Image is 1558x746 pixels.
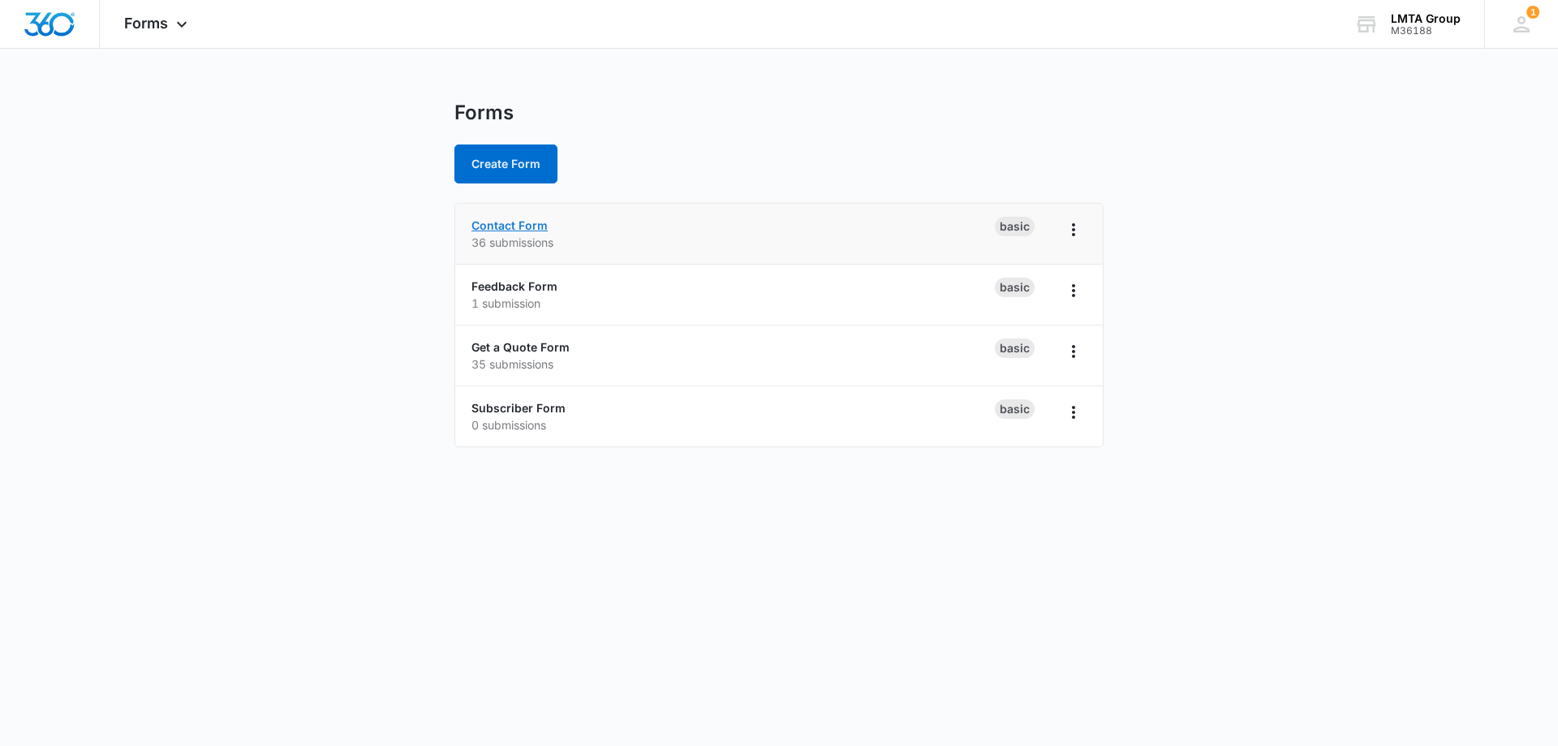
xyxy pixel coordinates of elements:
[471,234,995,251] p: 36 submissions
[124,15,168,32] span: Forms
[995,399,1035,419] div: Basic
[995,278,1035,297] div: Basic
[471,356,995,373] p: 35 submissions
[471,416,995,433] p: 0 submissions
[471,340,570,354] a: Get a Quote Form
[995,339,1035,358] div: Basic
[471,279,557,293] a: Feedback Form
[1391,12,1461,25] div: account name
[1061,278,1087,304] button: Overflow Menu
[471,295,995,312] p: 1 submission
[995,217,1035,236] div: Basic
[1391,25,1461,37] div: account id
[471,218,548,232] a: Contact Form
[1061,399,1087,425] button: Overflow Menu
[454,101,514,125] h1: Forms
[1061,217,1087,243] button: Overflow Menu
[1061,339,1087,364] button: Overflow Menu
[471,401,566,415] a: Subscriber Form
[454,144,557,183] button: Create Form
[1526,6,1539,19] span: 1
[1526,6,1539,19] div: notifications count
